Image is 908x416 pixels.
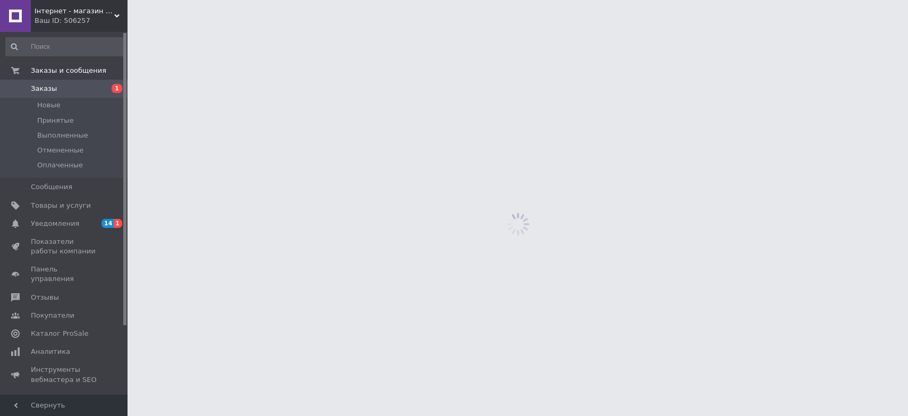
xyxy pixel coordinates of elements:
span: Сообщения [31,182,72,192]
span: Отзывы [31,293,59,302]
span: Товары и услуги [31,201,91,210]
span: 1 [112,84,122,93]
span: Заказы и сообщения [31,66,106,75]
span: Панель управления [31,265,98,284]
span: Заказы [31,84,57,94]
span: Уведомления [31,219,79,228]
span: 14 [101,219,114,228]
span: Оплаченные [37,160,83,170]
span: Инструменты вебмастера и SEO [31,365,98,384]
span: 1 [114,219,122,228]
div: Ваш ID: 506257 [35,16,128,26]
span: Аналитика [31,347,70,356]
input: Поиск [5,37,125,56]
span: Каталог ProSale [31,329,88,338]
span: Принятые [37,116,74,125]
span: Показатели работы компании [31,237,98,256]
span: Новые [37,100,61,110]
span: Інтернет - магазин "Одяг для тебе і твоїх друзів" [35,6,114,16]
img: spinner_grey-bg-hcd09dd2d8f1a785e3413b09b97f8118e7.gif [504,210,532,239]
span: Покупатели [31,311,74,320]
span: Отмененные [37,146,83,155]
span: Управление сайтом [31,393,98,412]
span: Выполненные [37,131,88,140]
